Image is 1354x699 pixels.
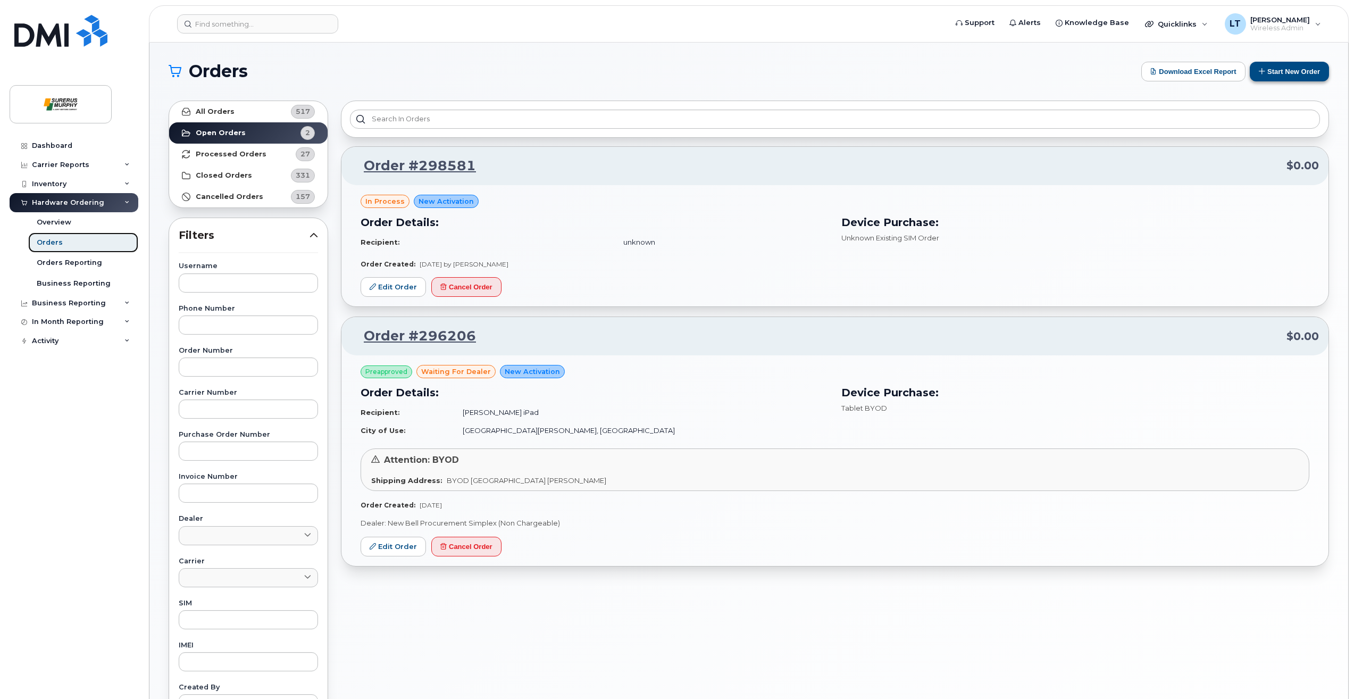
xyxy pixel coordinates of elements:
span: $0.00 [1286,158,1319,173]
button: Cancel Order [431,537,502,556]
label: Dealer [179,515,318,522]
strong: Recipient: [361,238,400,246]
span: 331 [296,170,310,180]
label: Created By [179,684,318,691]
p: Dealer: New Bell Procurement Simplex (Non Chargeable) [361,518,1309,528]
h3: Order Details: [361,385,829,401]
a: Edit Order [361,277,426,297]
span: Unknown Existing SIM Order [841,234,939,242]
span: Filters [179,228,310,243]
input: Search in orders [350,110,1320,129]
strong: Open Orders [196,129,246,137]
span: 27 [300,149,310,159]
td: [PERSON_NAME] iPad [453,403,829,422]
h3: Order Details: [361,214,829,230]
label: SIM [179,600,318,607]
label: Username [179,263,318,270]
span: Orders [189,63,248,79]
strong: Closed Orders [196,171,252,180]
span: Preapproved [365,367,407,377]
label: Carrier [179,558,318,565]
h3: Device Purchase: [841,385,1309,401]
strong: Cancelled Orders [196,193,263,201]
strong: City of Use: [361,426,406,435]
span: Tablet BYOD [841,404,887,412]
span: [DATE] [420,501,442,509]
button: Cancel Order [431,277,502,297]
strong: All Orders [196,107,235,116]
a: Open Orders2 [169,122,328,144]
a: All Orders517 [169,101,328,122]
td: unknown [614,233,829,252]
span: 2 [305,128,310,138]
span: 517 [296,106,310,117]
span: BYOD [GEOGRAPHIC_DATA] [PERSON_NAME] [447,476,606,485]
span: waiting for dealer [421,367,491,377]
label: Purchase Order Number [179,431,318,438]
label: Carrier Number [179,389,318,396]
a: Processed Orders27 [169,144,328,165]
span: New Activation [505,367,560,377]
h3: Device Purchase: [841,214,1309,230]
strong: Shipping Address: [371,476,442,485]
span: $0.00 [1286,329,1319,344]
a: Order #296206 [351,327,476,346]
label: Order Number [179,347,318,354]
a: Edit Order [361,537,426,556]
a: Cancelled Orders157 [169,186,328,207]
a: Order #298581 [351,156,476,176]
td: [GEOGRAPHIC_DATA][PERSON_NAME], [GEOGRAPHIC_DATA] [453,421,829,440]
span: in process [365,196,405,206]
label: Phone Number [179,305,318,312]
button: Download Excel Report [1141,62,1246,81]
label: IMEI [179,642,318,649]
span: Attention: BYOD [384,455,459,465]
span: 157 [296,192,310,202]
a: Closed Orders331 [169,165,328,186]
strong: Order Created: [361,501,415,509]
button: Start New Order [1250,62,1329,81]
strong: Processed Orders [196,150,266,159]
span: [DATE] by [PERSON_NAME] [420,260,508,268]
span: New Activation [419,196,474,206]
label: Invoice Number [179,473,318,480]
strong: Recipient: [361,408,400,417]
strong: Order Created: [361,260,415,268]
